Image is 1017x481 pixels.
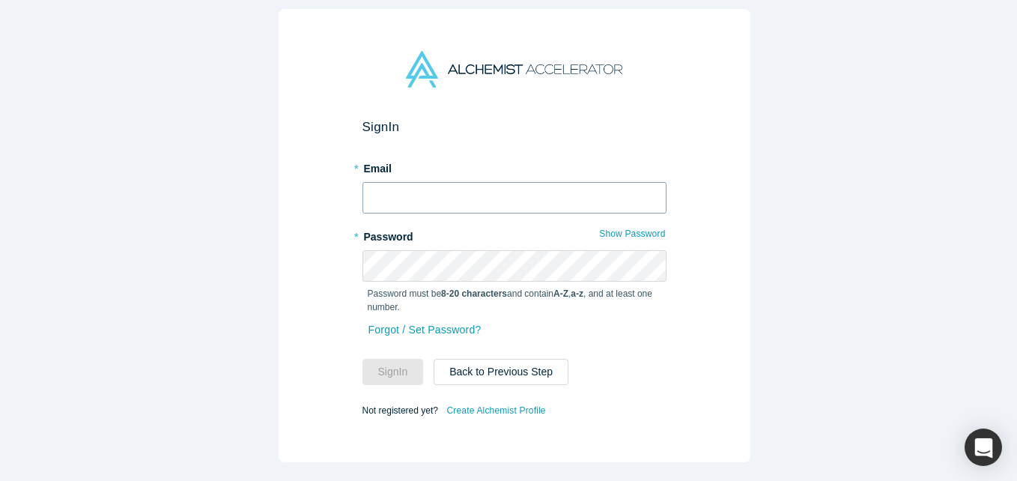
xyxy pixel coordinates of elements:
span: Not registered yet? [362,405,438,416]
button: Back to Previous Step [434,359,568,385]
label: Email [362,156,667,177]
strong: A-Z [553,288,568,299]
p: Password must be and contain , , and at least one number. [368,287,661,314]
a: Create Alchemist Profile [446,401,546,420]
a: Forgot / Set Password? [368,317,482,343]
strong: 8-20 characters [441,288,507,299]
h2: Sign In [362,119,667,135]
strong: a-z [571,288,583,299]
button: Show Password [598,224,666,243]
img: Alchemist Accelerator Logo [406,51,622,88]
button: SignIn [362,359,424,385]
label: Password [362,224,667,245]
